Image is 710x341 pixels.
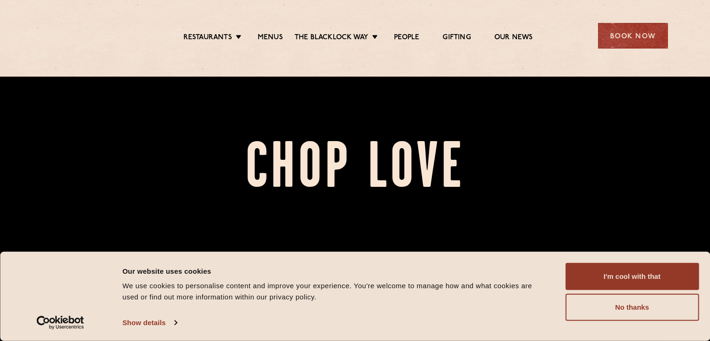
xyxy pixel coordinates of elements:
[565,294,699,321] button: No thanks
[443,33,471,43] a: Gifting
[122,280,544,303] div: We use cookies to personalise content and improve your experience. You're welcome to manage how a...
[183,33,232,43] a: Restaurants
[394,33,419,43] a: People
[20,316,101,330] a: Usercentrics Cookiebot - opens in a new window
[598,23,668,49] div: Book Now
[494,33,533,43] a: Our News
[295,33,368,43] a: The Blacklock Way
[42,9,123,63] img: svg%3E
[122,316,176,330] a: Show details
[122,265,544,277] div: Our website uses cookies
[258,33,283,43] a: Menus
[565,263,699,290] button: I'm cool with that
